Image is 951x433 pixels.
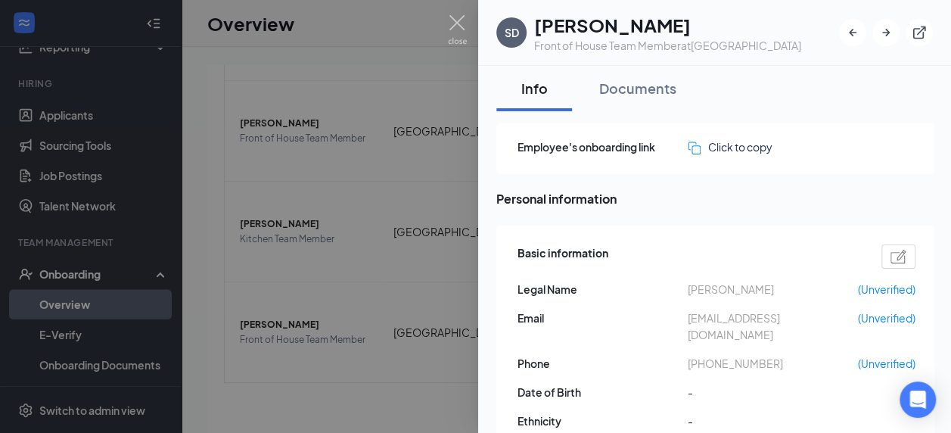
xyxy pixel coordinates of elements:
[517,355,688,372] span: Phone
[858,310,915,326] span: (Unverified)
[517,245,608,269] span: Basic information
[688,281,858,297] span: [PERSON_NAME]
[900,382,936,418] div: Open Intercom Messenger
[858,355,915,372] span: (Unverified)
[906,19,933,46] button: ExternalLink
[878,25,894,40] svg: ArrowRight
[496,189,934,208] span: Personal information
[505,25,519,40] div: SD
[688,384,858,400] span: -
[517,281,688,297] span: Legal Name
[912,25,927,40] svg: ExternalLink
[845,25,860,40] svg: ArrowLeftNew
[534,38,801,53] div: Front of House Team Member at [GEOGRAPHIC_DATA]
[872,19,900,46] button: ArrowRight
[517,384,688,400] span: Date of Birth
[517,310,688,326] span: Email
[688,142,701,154] img: click-to-copy.71757273a98fde459dfc.svg
[839,19,866,46] button: ArrowLeftNew
[599,79,676,98] div: Documents
[688,139,772,155] button: Click to copy
[688,310,858,343] span: [EMAIL_ADDRESS][DOMAIN_NAME]
[517,413,688,429] span: Ethnicity
[688,355,858,372] span: [PHONE_NUMBER]
[511,79,557,98] div: Info
[688,413,858,429] span: -
[517,139,688,155] span: Employee's onboarding link
[858,281,915,297] span: (Unverified)
[534,12,801,38] h1: [PERSON_NAME]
